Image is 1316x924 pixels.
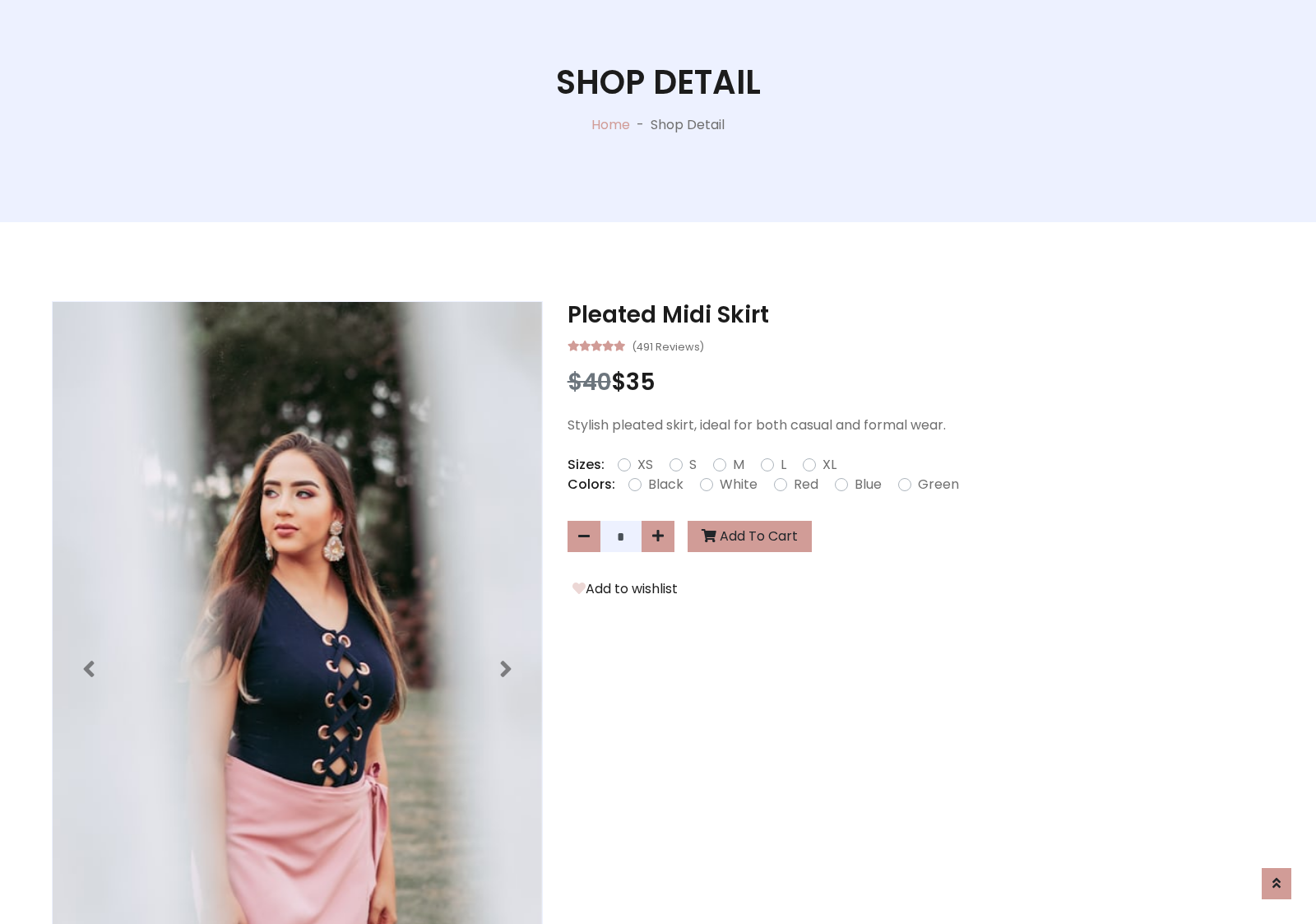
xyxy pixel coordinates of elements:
[794,475,818,495] label: Red
[648,475,683,495] label: Black
[591,115,630,134] a: Home
[651,115,725,135] p: Shop Detail
[568,475,615,495] p: Colors:
[632,336,704,355] small: (491 Reviews)
[720,475,758,495] label: White
[630,115,651,135] p: -
[568,578,683,600] button: Add to wishlist
[688,521,812,552] button: Add To Cart
[733,455,744,475] label: M
[626,366,656,398] span: 35
[822,455,836,475] label: XL
[781,455,786,475] label: L
[918,475,959,495] label: Green
[556,63,761,102] h1: Shop Detail
[568,455,605,475] p: Sizes:
[568,416,1264,435] p: Stylish pleated skirt, ideal for both casual and formal wear.
[689,455,697,475] label: S
[855,475,882,495] label: Blue
[568,301,1264,329] h3: Pleated Midi Skirt
[568,366,611,398] span: $40
[637,455,653,475] label: XS
[568,369,1264,397] h3: $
